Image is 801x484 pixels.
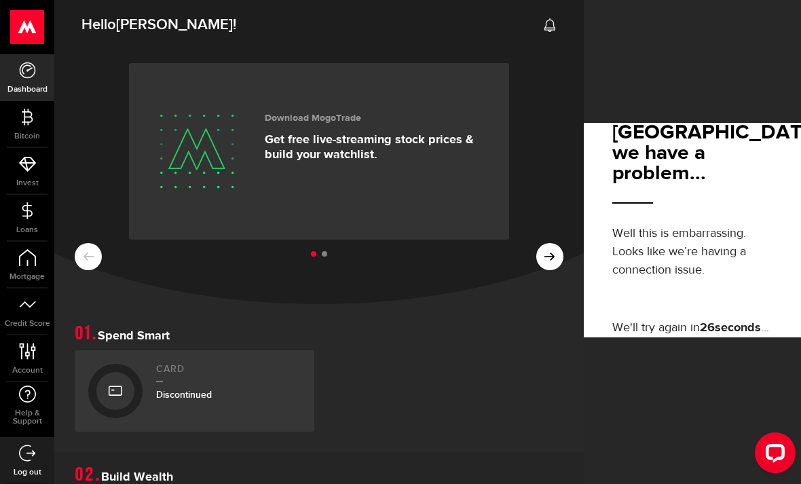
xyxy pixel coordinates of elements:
div: We'll try again in ... [612,298,773,337]
a: CardDiscontinued [75,350,314,432]
p: Well this is embarrassing. Looks like we’re having a connection issue. [612,225,773,280]
h1: Spend Smart [75,324,563,343]
span: 26 [700,322,715,334]
span: [PERSON_NAME] [116,16,233,34]
span: Hello ! [81,11,236,39]
h3: Download MogoTrade [265,113,489,124]
h2: Card [156,364,301,382]
iframe: LiveChat chat widget [744,427,801,484]
p: Get free live-streaming stock prices & build your watchlist. [265,132,489,162]
a: Download MogoTrade Get free live-streaming stock prices & build your watchlist. [129,63,509,240]
h1: [GEOGRAPHIC_DATA], we have a problem... [612,123,773,184]
span: Discontinued [156,389,212,401]
strong: seconds [700,322,761,334]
